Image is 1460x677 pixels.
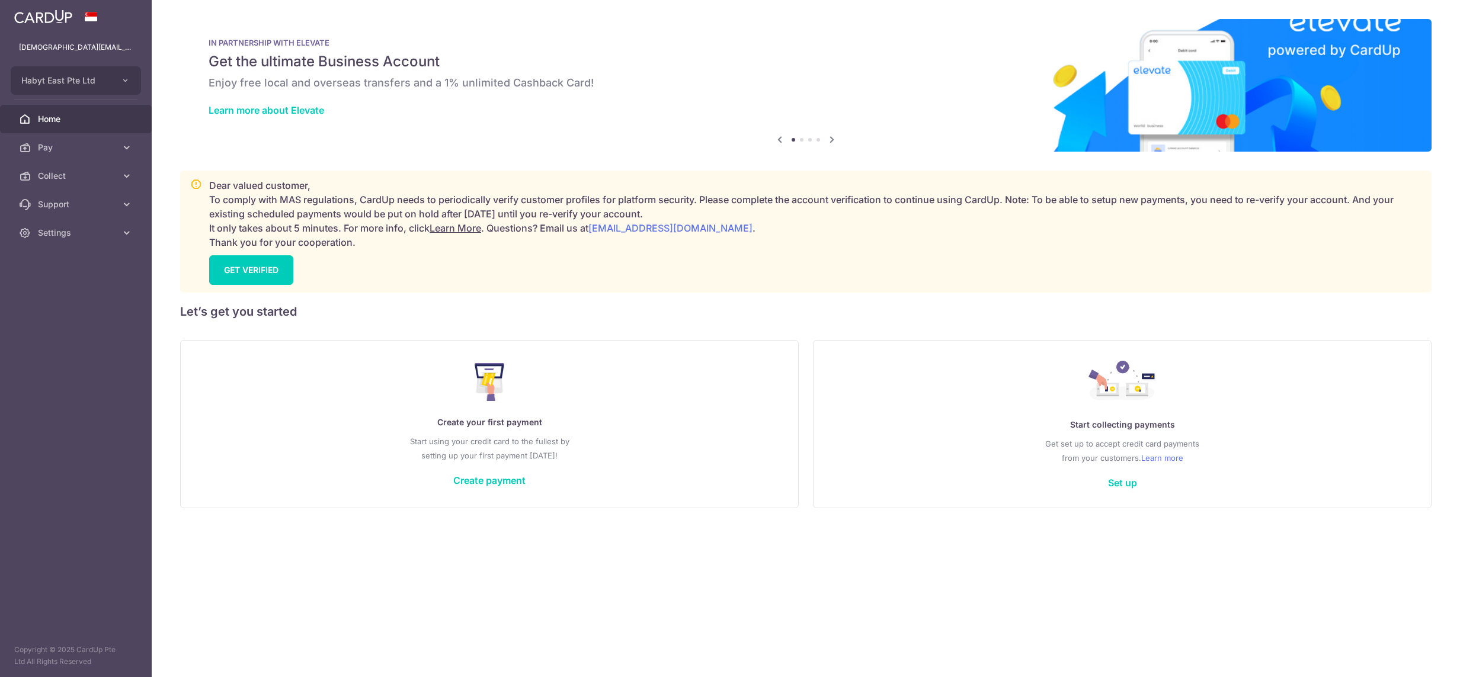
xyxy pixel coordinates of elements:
[588,222,753,234] a: [EMAIL_ADDRESS][DOMAIN_NAME]
[21,75,109,86] span: Habyt East Pte Ltd
[38,198,116,210] span: Support
[180,302,1432,321] h5: Let’s get you started
[209,255,293,285] a: GET VERIFIED
[1141,451,1183,465] a: Learn more
[38,170,116,182] span: Collect
[430,222,481,234] a: Learn More
[837,437,1407,465] p: Get set up to accept credit card payments from your customers.
[38,113,116,125] span: Home
[209,178,1421,249] p: Dear valued customer, To comply with MAS regulations, CardUp needs to periodically verify custome...
[38,227,116,239] span: Settings
[204,415,774,429] p: Create your first payment
[453,474,526,486] a: Create payment
[837,418,1407,432] p: Start collecting payments
[209,76,1403,90] h6: Enjoy free local and overseas transfers and a 1% unlimited Cashback Card!
[475,363,505,401] img: Make Payment
[204,434,774,463] p: Start using your credit card to the fullest by setting up your first payment [DATE]!
[1088,361,1156,403] img: Collect Payment
[14,9,72,24] img: CardUp
[38,142,116,153] span: Pay
[209,104,324,116] a: Learn more about Elevate
[1108,477,1137,489] a: Set up
[180,19,1432,152] img: Renovation banner
[209,52,1403,71] h5: Get the ultimate Business Account
[209,38,1403,47] p: IN PARTNERSHIP WITH ELEVATE
[19,41,133,53] p: [DEMOGRAPHIC_DATA][EMAIL_ADDRESS][DOMAIN_NAME]
[11,66,141,95] button: Habyt East Pte Ltd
